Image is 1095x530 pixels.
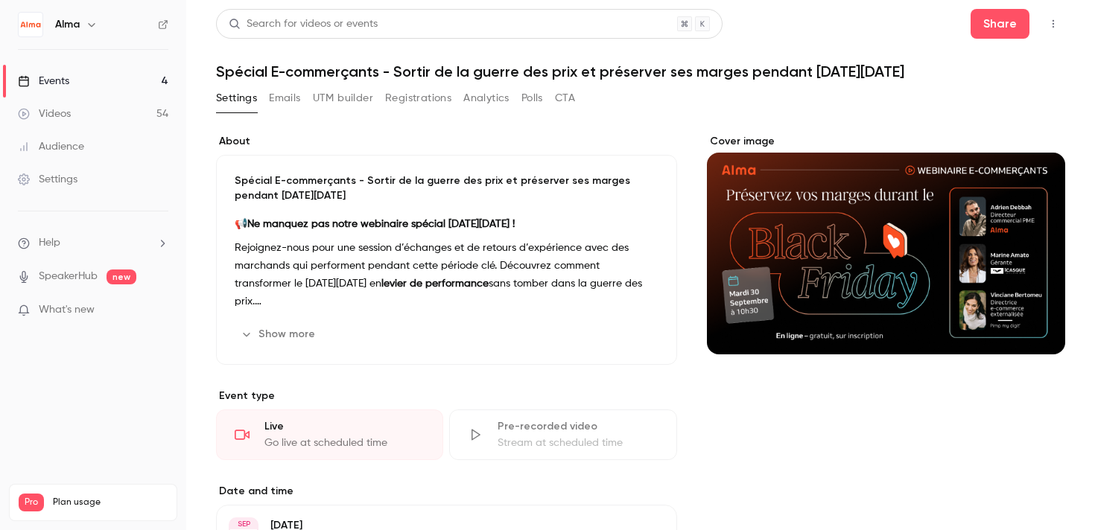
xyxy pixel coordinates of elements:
[313,86,373,110] button: UTM builder
[521,86,543,110] button: Polls
[381,278,489,289] strong: levier de performance
[235,173,658,203] p: Spécial E-commerçants - Sortir de la guerre des prix et préserver ses marges pendant [DATE][DATE]
[449,409,676,460] div: Pre-recorded videoStream at scheduled time
[463,86,510,110] button: Analytics
[216,389,677,403] p: Event type
[39,269,98,284] a: SpeakerHub
[53,497,168,508] span: Plan usage
[235,239,658,310] p: Rejoignez-nous pour une session d’échanges et de retours d’expérience avec des marchands qui perf...
[971,9,1029,39] button: Share
[264,419,425,434] div: Live
[385,86,451,110] button: Registrations
[216,484,677,499] label: Date and time
[269,86,300,110] button: Emails
[18,172,77,187] div: Settings
[150,304,168,317] iframe: Noticeable Trigger
[55,17,80,32] h6: Alma
[707,134,1065,149] label: Cover image
[264,435,425,450] div: Go live at scheduled time
[18,74,69,89] div: Events
[498,435,658,450] div: Stream at scheduled time
[39,302,95,318] span: What's new
[216,86,257,110] button: Settings
[216,63,1065,80] h1: Spécial E-commerçants - Sortir de la guerre des prix et préserver ses marges pendant [DATE][DATE]
[216,134,677,149] label: About
[235,215,658,233] p: 📢
[230,519,257,529] div: SEP
[19,494,44,511] span: Pro
[216,409,443,460] div: LiveGo live at scheduled time
[229,16,378,32] div: Search for videos or events
[235,322,324,346] button: Show more
[247,219,515,229] strong: Ne manquez pas notre webinaire spécial [DATE][DATE] !
[18,106,71,121] div: Videos
[555,86,575,110] button: CTA
[19,13,42,36] img: Alma
[107,269,136,284] span: new
[39,235,60,251] span: Help
[707,134,1065,354] section: Cover image
[498,419,658,434] div: Pre-recorded video
[18,139,84,154] div: Audience
[18,235,168,251] li: help-dropdown-opener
